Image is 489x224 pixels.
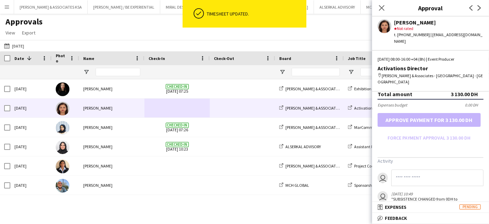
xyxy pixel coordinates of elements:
a: MarComms Project Manager [348,125,404,130]
button: Open Filter Menu [279,69,285,75]
button: ALSERKAL ADVISORY [314,0,361,14]
div: [DATE] [10,118,52,137]
div: Expenses budget [378,102,407,108]
a: Project Coordinator [348,163,388,169]
div: [DATE] [10,156,52,175]
span: MCH GLOBAL [285,183,309,188]
div: [PERSON_NAME] [79,99,144,118]
div: Not rated [394,26,483,32]
mat-expansion-panel-header: ExpensesPending [372,202,489,212]
div: [DATE] 08:00-16:00 +04 (8h) | Event Producer [378,56,483,62]
div: 3 130.00 DH [451,91,478,98]
div: [PERSON_NAME] [79,156,144,175]
a: Sponsorship Manager [348,183,392,188]
div: 0.00 DH [465,102,483,108]
span: Check-Out [214,56,234,61]
span: Check-In [149,56,165,61]
a: [PERSON_NAME] & ASSOCIATES [GEOGRAPHIC_DATA] [279,105,379,111]
span: Name [83,56,94,61]
div: "SUBSISTENCE CHANGED from 0DH to 3130DH" [391,196,462,207]
img: Sangeeta Mirchandani [56,102,69,115]
img: Fatimah AbuSrair [56,121,69,135]
span: Feedback [385,215,407,221]
span: [DATE] 07:26 [149,118,206,137]
span: [DATE] 10:23 [149,137,206,156]
mat-expansion-panel-header: Feedback [372,213,489,223]
span: ALSERKAL ADVISORY [285,144,321,149]
span: [DATE] 07:25 [149,79,206,98]
h3: Activity [378,158,483,164]
a: [PERSON_NAME] & ASSOCIATES [GEOGRAPHIC_DATA] [279,163,379,169]
span: Project Coordinator [354,163,388,169]
div: [DATE] [10,79,52,98]
span: View [6,30,15,36]
div: [PERSON_NAME] [79,176,144,195]
div: [PERSON_NAME] [394,19,483,26]
span: Date [14,56,24,61]
div: t. [PHONE_NUMBER] | [EMAIL_ADDRESS][DOMAIN_NAME] [394,32,483,44]
div: Activations Director [378,65,483,71]
a: Activations Director [348,105,389,111]
span: Job Title [348,56,366,61]
span: Export [22,30,35,36]
a: MCH GLOBAL [279,183,309,188]
span: Checked-in [166,142,189,147]
a: View [3,28,18,37]
button: [DATE] [3,42,25,50]
div: [DATE] [10,137,52,156]
div: Total amount [378,91,412,98]
span: [PERSON_NAME] & ASSOCIATES [GEOGRAPHIC_DATA] [285,86,379,91]
button: Open Filter Menu [83,69,89,75]
span: Sponsorship Manager [354,183,392,188]
span: Expenses [385,204,406,210]
div: Timesheet updated. [207,11,304,17]
span: [PERSON_NAME] & ASSOCIATES KSA [285,125,348,130]
img: Mariam Rohrle [56,82,69,96]
div: [DATE] [10,176,52,195]
img: Rita John [56,160,69,173]
div: [PERSON_NAME] [79,118,144,137]
div: [PERSON_NAME] & Associates - [GEOGRAPHIC_DATA] - [GEOGRAPHIC_DATA] [378,73,483,85]
div: [PERSON_NAME] [79,79,144,98]
span: Exhibition Director [354,86,386,91]
app-user-avatar: Glenda Castelino [378,191,388,202]
button: [PERSON_NAME] / BE EXPERIENTIAL [88,0,160,14]
button: [PERSON_NAME] & ASSOCIATES KSA [14,0,88,14]
span: [PERSON_NAME] & ASSOCIATES [GEOGRAPHIC_DATA] [285,163,379,169]
span: Checked-in [166,123,189,128]
div: [DATE] [10,99,52,118]
span: Photo [56,53,67,63]
input: Name Filter Input [96,68,140,76]
img: Rishi Raj [56,179,69,193]
span: Checked-in [166,84,189,89]
button: Open Filter Menu [348,69,354,75]
span: Activations Director [354,105,389,111]
img: Ekram Balgosoon [56,140,69,154]
a: Exhibition Director [348,86,386,91]
span: Assistant Program Manager [354,144,403,149]
h3: Approval [372,3,489,12]
div: [PERSON_NAME] [79,137,144,156]
a: [PERSON_NAME] & ASSOCIATES KSA [279,125,348,130]
input: Job Title Filter Input [360,68,409,76]
span: MarComms Project Manager [354,125,404,130]
a: [PERSON_NAME] & ASSOCIATES [GEOGRAPHIC_DATA] [279,86,379,91]
span: Pending [459,204,481,210]
a: Export [19,28,38,37]
button: MIRAL DESTINATIONS [160,0,209,14]
button: MCH GLOBAL [361,0,396,14]
a: ALSERKAL ADVISORY [279,144,321,149]
span: [PERSON_NAME] & ASSOCIATES [GEOGRAPHIC_DATA] [285,105,379,111]
div: [DATE] 10:49 [391,191,462,196]
a: Assistant Program Manager [348,144,403,149]
input: Board Filter Input [292,68,340,76]
span: Board [279,56,291,61]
